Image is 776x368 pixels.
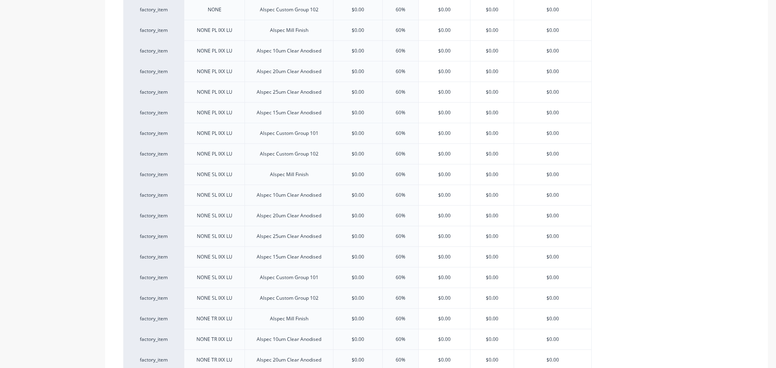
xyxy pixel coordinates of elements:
[123,185,592,205] div: factory_itemNONE SL IXX LUAlspec 10um Clear Anodised$0.0060%$0.00$0.00$0.00
[333,329,382,349] div: $0.00
[514,82,591,102] div: $0.00
[131,274,176,281] div: factory_item
[123,164,592,185] div: factory_itemNONE SL IXX LUAlspec Mill Finish$0.0060%$0.00$0.00$0.00
[333,226,382,246] div: $0.00
[419,288,470,308] div: $0.00
[131,336,176,343] div: factory_item
[253,4,325,15] div: Alspec Custom Group 102
[123,123,592,143] div: factory_itemNONE PL IXX LUAlspec Custom Group 101$0.0060%$0.00$0.00$0.00
[190,293,239,303] div: NONE SL IXX LU
[333,61,382,82] div: $0.00
[131,356,176,364] div: factory_item
[333,41,382,61] div: $0.00
[131,233,176,240] div: factory_item
[380,267,421,288] div: 60%
[333,103,382,123] div: $0.00
[380,82,421,102] div: 60%
[253,128,325,139] div: Alspec Custom Group 101
[123,20,592,40] div: factory_itemNONE PL IXX LUAlspec Mill Finish$0.0060%$0.00$0.00$0.00
[253,149,325,159] div: Alspec Custom Group 102
[419,185,470,205] div: $0.00
[380,247,421,267] div: 60%
[419,61,470,82] div: $0.00
[190,25,239,36] div: NONE PL IXX LU
[333,206,382,226] div: $0.00
[380,20,421,40] div: 60%
[123,102,592,123] div: factory_itemNONE PL IXX LUAlspec 15um Clear Anodised$0.0060%$0.00$0.00$0.00
[470,82,514,102] div: $0.00
[250,87,328,97] div: Alspec 25um Clear Anodised
[419,267,470,288] div: $0.00
[514,247,591,267] div: $0.00
[253,293,325,303] div: Alspec Custom Group 102
[250,210,328,221] div: Alspec 20um Clear Anodised
[131,68,176,75] div: factory_item
[514,144,591,164] div: $0.00
[333,309,382,329] div: $0.00
[514,61,591,82] div: $0.00
[190,149,239,159] div: NONE PL IXX LU
[190,272,239,283] div: NONE SL IXX LU
[131,253,176,261] div: factory_item
[470,185,514,205] div: $0.00
[250,231,328,242] div: Alspec 25um Clear Anodised
[250,46,328,56] div: Alspec 10um Clear Anodised
[514,41,591,61] div: $0.00
[190,66,239,77] div: NONE PL IXX LU
[123,308,592,329] div: factory_itemNONE TR IXX LUAlspec Mill Finish$0.0060%$0.00$0.00$0.00
[419,103,470,123] div: $0.00
[131,212,176,219] div: factory_item
[514,206,591,226] div: $0.00
[131,47,176,55] div: factory_item
[419,20,470,40] div: $0.00
[419,329,470,349] div: $0.00
[190,87,239,97] div: NONE PL IXX LU
[250,252,328,262] div: Alspec 15um Clear Anodised
[419,206,470,226] div: $0.00
[380,329,421,349] div: 60%
[250,66,328,77] div: Alspec 20um Clear Anodised
[190,107,239,118] div: NONE PL IXX LU
[250,355,328,365] div: Alspec 20um Clear Anodised
[514,164,591,185] div: $0.00
[190,313,239,324] div: NONE TR IXX LU
[123,61,592,82] div: factory_itemNONE PL IXX LUAlspec 20um Clear Anodised$0.0060%$0.00$0.00$0.00
[131,6,176,13] div: factory_item
[470,61,514,82] div: $0.00
[380,123,421,143] div: 60%
[333,82,382,102] div: $0.00
[514,267,591,288] div: $0.00
[333,247,382,267] div: $0.00
[131,150,176,158] div: factory_item
[250,190,328,200] div: Alspec 10um Clear Anodised
[123,329,592,349] div: factory_itemNONE TR IXX LUAlspec 10um Clear Anodised$0.0060%$0.00$0.00$0.00
[123,143,592,164] div: factory_itemNONE PL IXX LUAlspec Custom Group 102$0.0060%$0.00$0.00$0.00
[380,226,421,246] div: 60%
[514,103,591,123] div: $0.00
[190,169,239,180] div: NONE SL IXX LU
[470,247,514,267] div: $0.00
[380,309,421,329] div: 60%
[131,109,176,116] div: factory_item
[419,123,470,143] div: $0.00
[190,190,239,200] div: NONE SL IXX LU
[380,206,421,226] div: 60%
[190,128,239,139] div: NONE PL IXX LU
[131,27,176,34] div: factory_item
[380,103,421,123] div: 60%
[380,185,421,205] div: 60%
[250,334,328,345] div: Alspec 10um Clear Anodised
[419,82,470,102] div: $0.00
[419,226,470,246] div: $0.00
[333,123,382,143] div: $0.00
[470,206,514,226] div: $0.00
[123,82,592,102] div: factory_itemNONE PL IXX LUAlspec 25um Clear Anodised$0.0060%$0.00$0.00$0.00
[131,130,176,137] div: factory_item
[333,185,382,205] div: $0.00
[419,247,470,267] div: $0.00
[470,144,514,164] div: $0.00
[123,288,592,308] div: factory_itemNONE SL IXX LUAlspec Custom Group 102$0.0060%$0.00$0.00$0.00
[514,226,591,246] div: $0.00
[419,41,470,61] div: $0.00
[131,171,176,178] div: factory_item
